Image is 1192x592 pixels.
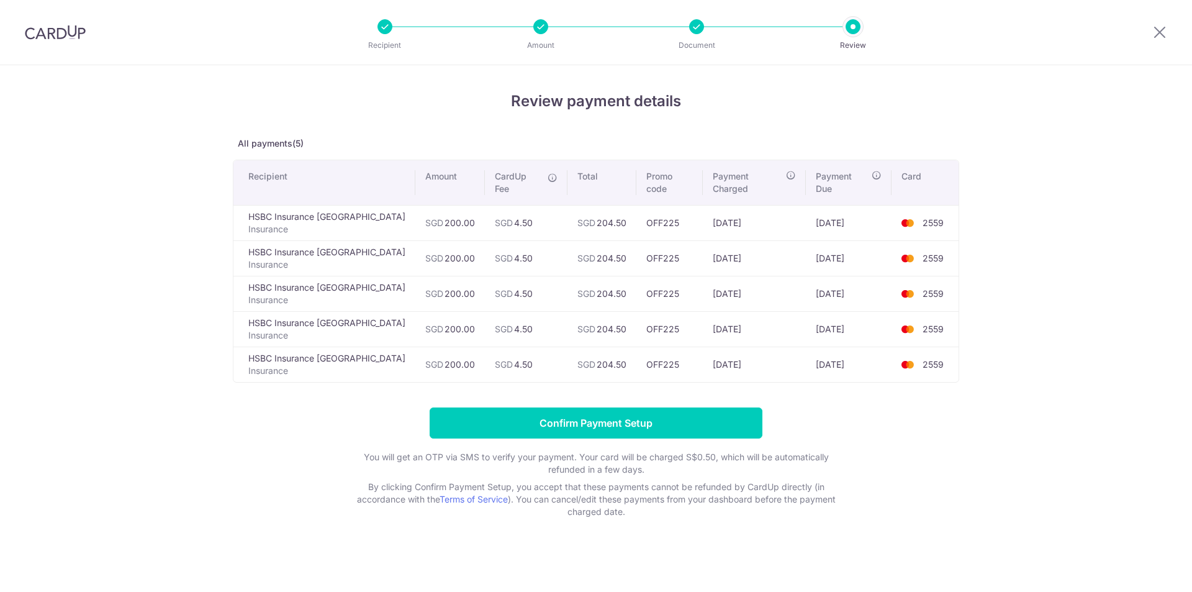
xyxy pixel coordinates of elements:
[703,311,805,347] td: [DATE]
[895,251,920,266] img: <span class="translation_missing" title="translation missing: en.account_steps.new_confirm_form.b...
[495,324,513,334] span: SGD
[577,288,595,299] span: SGD
[485,205,567,240] td: 4.50
[348,481,844,518] p: By clicking Confirm Payment Setup, you accept that these payments cannot be refunded by CardUp di...
[806,240,892,276] td: [DATE]
[636,160,703,205] th: Promo code
[25,25,86,40] img: CardUp
[430,408,762,439] input: Confirm Payment Setup
[895,216,920,230] img: <span class="translation_missing" title="translation missing: en.account_steps.new_confirm_form.b...
[651,39,743,52] p: Document
[923,359,944,370] span: 2559
[636,240,703,276] td: OFF225
[892,160,959,205] th: Card
[713,170,782,195] span: Payment Charged
[895,286,920,301] img: <span class="translation_missing" title="translation missing: en.account_steps.new_confirm_form.b...
[816,170,868,195] span: Payment Due
[495,39,587,52] p: Amount
[248,365,405,377] p: Insurance
[577,324,595,334] span: SGD
[807,39,899,52] p: Review
[895,322,920,337] img: <span class="translation_missing" title="translation missing: en.account_steps.new_confirm_form.b...
[415,205,485,240] td: 200.00
[415,347,485,382] td: 200.00
[495,217,513,228] span: SGD
[415,160,485,205] th: Amount
[415,276,485,311] td: 200.00
[485,311,567,347] td: 4.50
[567,311,636,347] td: 204.50
[636,205,703,240] td: OFF225
[485,240,567,276] td: 4.50
[485,276,567,311] td: 4.50
[233,311,415,347] td: HSBC Insurance [GEOGRAPHIC_DATA]
[248,329,405,342] p: Insurance
[425,253,443,263] span: SGD
[233,240,415,276] td: HSBC Insurance [GEOGRAPHIC_DATA]
[703,347,805,382] td: [DATE]
[806,205,892,240] td: [DATE]
[495,359,513,370] span: SGD
[233,205,415,240] td: HSBC Insurance [GEOGRAPHIC_DATA]
[567,276,636,311] td: 204.50
[233,137,959,150] p: All payments(5)
[248,223,405,235] p: Insurance
[495,288,513,299] span: SGD
[415,311,485,347] td: 200.00
[567,240,636,276] td: 204.50
[495,170,541,195] span: CardUp Fee
[348,451,844,476] p: You will get an OTP via SMS to verify your payment. Your card will be charged S$0.50, which will ...
[1113,555,1180,586] iframe: Opens a widget where you can find more information
[440,494,508,504] a: Terms of Service
[567,205,636,240] td: 204.50
[495,253,513,263] span: SGD
[485,347,567,382] td: 4.50
[806,311,892,347] td: [DATE]
[923,288,944,299] span: 2559
[567,347,636,382] td: 204.50
[577,359,595,370] span: SGD
[923,324,944,334] span: 2559
[339,39,431,52] p: Recipient
[248,294,405,306] p: Insurance
[923,253,944,263] span: 2559
[248,258,405,271] p: Insurance
[233,160,415,205] th: Recipient
[425,359,443,370] span: SGD
[425,217,443,228] span: SGD
[577,217,595,228] span: SGD
[703,276,805,311] td: [DATE]
[425,324,443,334] span: SGD
[895,357,920,372] img: <span class="translation_missing" title="translation missing: en.account_steps.new_confirm_form.b...
[425,288,443,299] span: SGD
[806,276,892,311] td: [DATE]
[577,253,595,263] span: SGD
[636,347,703,382] td: OFF225
[806,347,892,382] td: [DATE]
[415,240,485,276] td: 200.00
[567,160,636,205] th: Total
[703,240,805,276] td: [DATE]
[703,205,805,240] td: [DATE]
[636,311,703,347] td: OFF225
[233,90,959,112] h4: Review payment details
[636,276,703,311] td: OFF225
[233,347,415,382] td: HSBC Insurance [GEOGRAPHIC_DATA]
[923,217,944,228] span: 2559
[233,276,415,311] td: HSBC Insurance [GEOGRAPHIC_DATA]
